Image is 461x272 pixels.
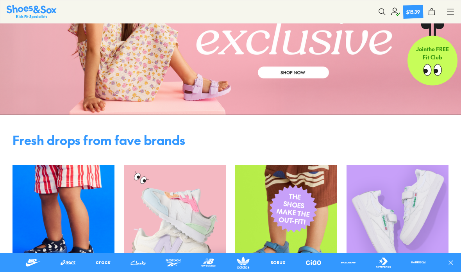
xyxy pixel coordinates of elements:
span: Join [416,46,427,54]
a: $15.39 [391,5,423,18]
span: THE SHOES MAKE THE OUT-FIT! [275,191,312,227]
a: Shoes & Sox [7,5,57,18]
p: the FREE Fit Club [407,40,457,69]
div: $15.39 [406,8,420,15]
a: Jointhe FREE Fit Club [407,23,457,86]
img: SNS_Logo_Responsive.svg [7,5,57,18]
